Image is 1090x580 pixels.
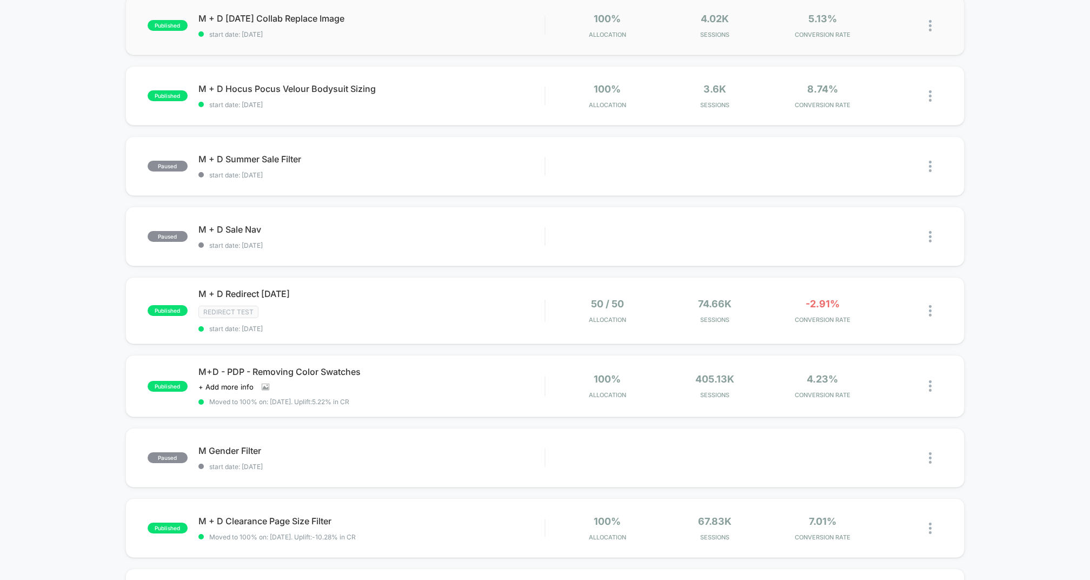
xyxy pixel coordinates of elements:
span: published [148,90,188,101]
span: published [148,381,188,392]
span: 3.6k [703,83,726,95]
img: close [929,452,932,464]
span: Allocation [589,101,626,109]
img: close [929,20,932,31]
span: 74.66k [698,298,732,309]
span: Moved to 100% on: [DATE] . Uplift: -10.28% in CR [209,533,356,541]
span: paused [148,231,188,242]
span: CONVERSION RATE [772,31,874,38]
span: start date: [DATE] [198,30,544,38]
span: 67.83k [698,516,732,527]
span: M Gender Filter [198,445,544,456]
span: + Add more info [198,383,254,391]
span: Moved to 100% on: [DATE] . Uplift: 5.22% in CR [209,398,349,406]
span: M + D [DATE] Collab Replace Image [198,13,544,24]
span: CONVERSION RATE [772,316,874,324]
span: Sessions [664,31,766,38]
span: M + D Hocus Pocus Velour Bodysuit Sizing [198,83,544,94]
span: Sessions [664,533,766,541]
span: Allocation [589,31,626,38]
span: M + D Summer Sale Filter [198,154,544,164]
span: 8.74% [807,83,838,95]
span: M + D Clearance Page Size Filter [198,516,544,526]
span: 405.13k [695,373,734,385]
span: start date: [DATE] [198,463,544,471]
img: close [929,305,932,317]
img: close [929,90,932,102]
span: 100% [594,13,621,24]
span: paused [148,161,188,172]
img: close [929,161,932,172]
span: start date: [DATE] [198,325,544,333]
span: Sessions [664,391,766,399]
span: CONVERSION RATE [772,391,874,399]
span: Sessions [664,101,766,109]
span: published [148,523,188,533]
img: close [929,231,932,242]
span: M+D - PDP - Removing Color Swatches [198,366,544,377]
span: 4.02k [701,13,729,24]
span: M + D Redirect [DATE] [198,288,544,299]
span: Redirect Test [198,306,258,318]
span: published [148,305,188,316]
span: 100% [594,83,621,95]
span: 100% [594,516,621,527]
span: published [148,20,188,31]
span: paused [148,452,188,463]
span: 50 / 50 [591,298,624,309]
span: Sessions [664,316,766,324]
img: close [929,523,932,534]
span: start date: [DATE] [198,171,544,179]
span: Allocation [589,533,626,541]
span: 4.23% [807,373,838,385]
span: start date: [DATE] [198,101,544,109]
span: 5.13% [808,13,837,24]
span: Allocation [589,316,626,324]
span: 100% [594,373,621,385]
span: M + D Sale Nav [198,224,544,235]
span: 7.01% [809,516,836,527]
span: CONVERSION RATE [772,533,874,541]
span: start date: [DATE] [198,241,544,249]
span: -2.91% [806,298,840,309]
span: CONVERSION RATE [772,101,874,109]
span: Allocation [589,391,626,399]
img: close [929,380,932,392]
